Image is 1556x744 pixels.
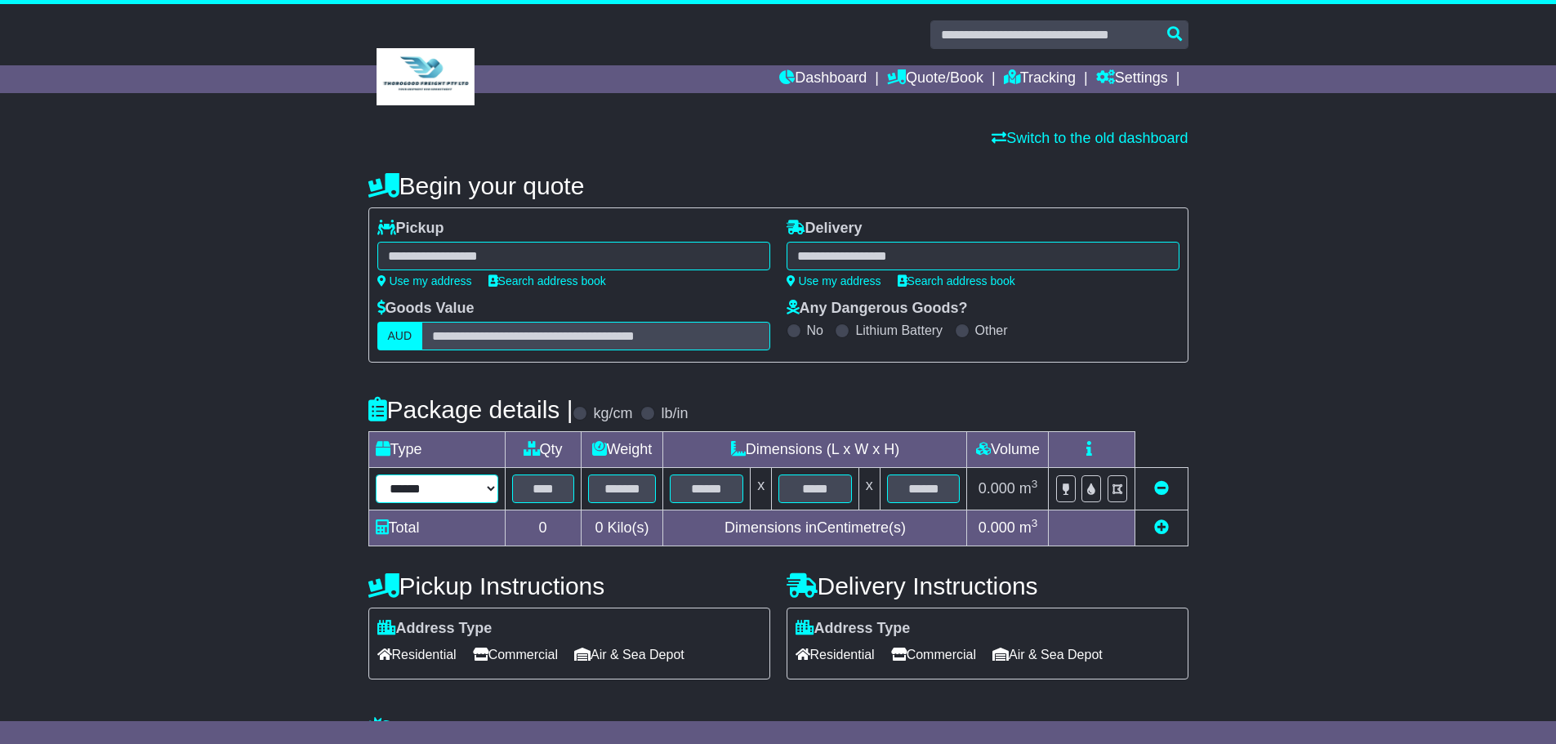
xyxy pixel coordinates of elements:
td: Weight [581,432,663,468]
label: Delivery [787,220,863,238]
label: Any Dangerous Goods? [787,300,968,318]
a: Switch to the old dashboard [992,130,1188,146]
span: Air & Sea Depot [992,642,1103,667]
td: 0 [505,510,581,546]
td: Dimensions (L x W x H) [663,432,967,468]
label: kg/cm [593,405,632,423]
td: Type [368,432,505,468]
span: Air & Sea Depot [574,642,684,667]
label: Goods Value [377,300,475,318]
a: Dashboard [779,65,867,93]
h4: Delivery Instructions [787,572,1188,599]
td: Qty [505,432,581,468]
td: Total [368,510,505,546]
td: Kilo(s) [581,510,663,546]
span: m [1019,519,1038,536]
td: Dimensions in Centimetre(s) [663,510,967,546]
label: Other [975,323,1008,338]
label: Address Type [796,620,911,638]
a: Settings [1096,65,1168,93]
span: Residential [796,642,875,667]
label: No [807,323,823,338]
a: Quote/Book [887,65,983,93]
a: Search address book [898,274,1015,287]
a: Remove this item [1154,480,1169,497]
label: Pickup [377,220,444,238]
label: lb/in [661,405,688,423]
td: x [751,468,772,510]
h4: Package details | [368,396,573,423]
h4: Warranty & Insurance [368,716,1188,743]
span: Commercial [891,642,976,667]
a: Use my address [787,274,881,287]
a: Add new item [1154,519,1169,536]
sup: 3 [1032,478,1038,490]
span: m [1019,480,1038,497]
a: Search address book [488,274,606,287]
span: 0.000 [979,480,1015,497]
label: Lithium Battery [855,323,943,338]
span: 0 [595,519,603,536]
label: Address Type [377,620,493,638]
h4: Pickup Instructions [368,572,770,599]
span: Commercial [473,642,558,667]
td: Volume [967,432,1049,468]
a: Use my address [377,274,472,287]
sup: 3 [1032,517,1038,529]
span: 0.000 [979,519,1015,536]
span: Residential [377,642,457,667]
td: x [858,468,880,510]
h4: Begin your quote [368,172,1188,199]
label: AUD [377,322,423,350]
a: Tracking [1004,65,1076,93]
